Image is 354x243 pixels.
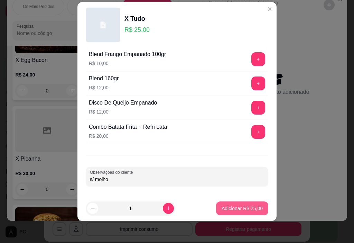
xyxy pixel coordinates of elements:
[89,133,167,139] p: R$ 20,00
[251,125,265,139] button: add
[222,205,263,212] p: Adicionar R$ 25,00
[89,74,119,83] div: Blend 160gr
[163,203,174,214] button: increase-product-quantity
[89,99,157,107] div: Disco De Queijo Empanado
[251,101,265,115] button: add
[89,108,157,115] p: R$ 12,00
[124,14,150,24] div: X Tudo
[124,25,150,35] p: R$ 25,00
[90,169,135,175] label: Observações do cliente
[264,3,275,15] button: Close
[251,76,265,90] button: add
[89,123,167,131] div: Combo Batata Frita + Refri Lata
[89,50,166,58] div: Blend Frango Empanado 100gr
[216,201,268,215] button: Adicionar R$ 25,00
[89,84,119,91] p: R$ 12,00
[251,52,265,66] button: add
[87,203,98,214] button: decrease-product-quantity
[90,176,264,183] input: Observações do cliente
[89,60,166,67] p: R$ 10,00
